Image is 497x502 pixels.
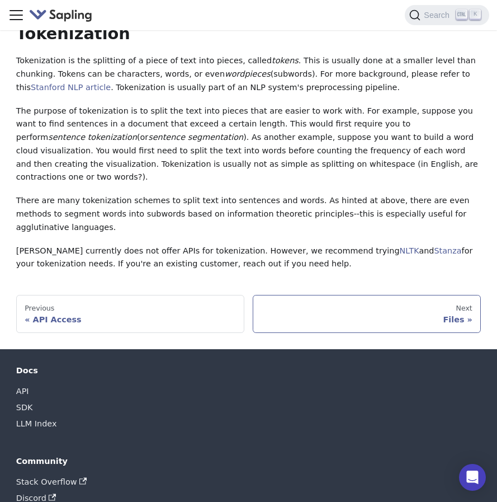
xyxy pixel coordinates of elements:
[8,7,25,24] button: Toggle navigation bar
[29,7,97,24] a: Sapling.ai
[272,56,299,65] em: tokens
[29,7,93,24] img: Sapling.ai
[25,315,236,325] div: API Access
[261,315,472,325] div: Files
[434,246,461,255] a: Stanza
[459,464,486,491] div: Open Intercom Messenger
[25,304,236,313] div: Previous
[16,400,33,416] a: SDK
[16,416,57,432] a: LLM Index
[16,295,481,333] nav: Docs pages
[253,295,481,333] a: NextFiles
[405,5,489,25] button: Search (Ctrl+K)
[16,365,481,376] div: Docs
[16,474,87,490] a: Stack Overflow
[16,295,245,333] a: PreviousAPI Access
[16,54,481,94] p: Tokenization is the splitting of a piece of text into pieces, called . This is usually done at a ...
[16,383,29,400] a: API
[420,11,456,20] span: Search
[16,456,481,466] div: Community
[16,105,481,185] p: The purpose of tokenization is to split the text into pieces that are easier to work with. For ex...
[400,246,419,255] a: NLTK
[261,304,472,313] div: Next
[148,133,243,142] em: sentence segmentation
[48,133,137,142] em: sentence tokenization
[16,24,481,44] h2: Tokenization
[16,194,481,234] p: There are many tokenization schemes to split text into sentences and words. As hinted at above, t...
[16,245,481,271] p: [PERSON_NAME] currently does not offer APIs for tokenization. However, we recommend trying and fo...
[470,10,481,20] kbd: K
[31,83,111,92] a: Stanford NLP article
[225,69,271,78] em: wordpieces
